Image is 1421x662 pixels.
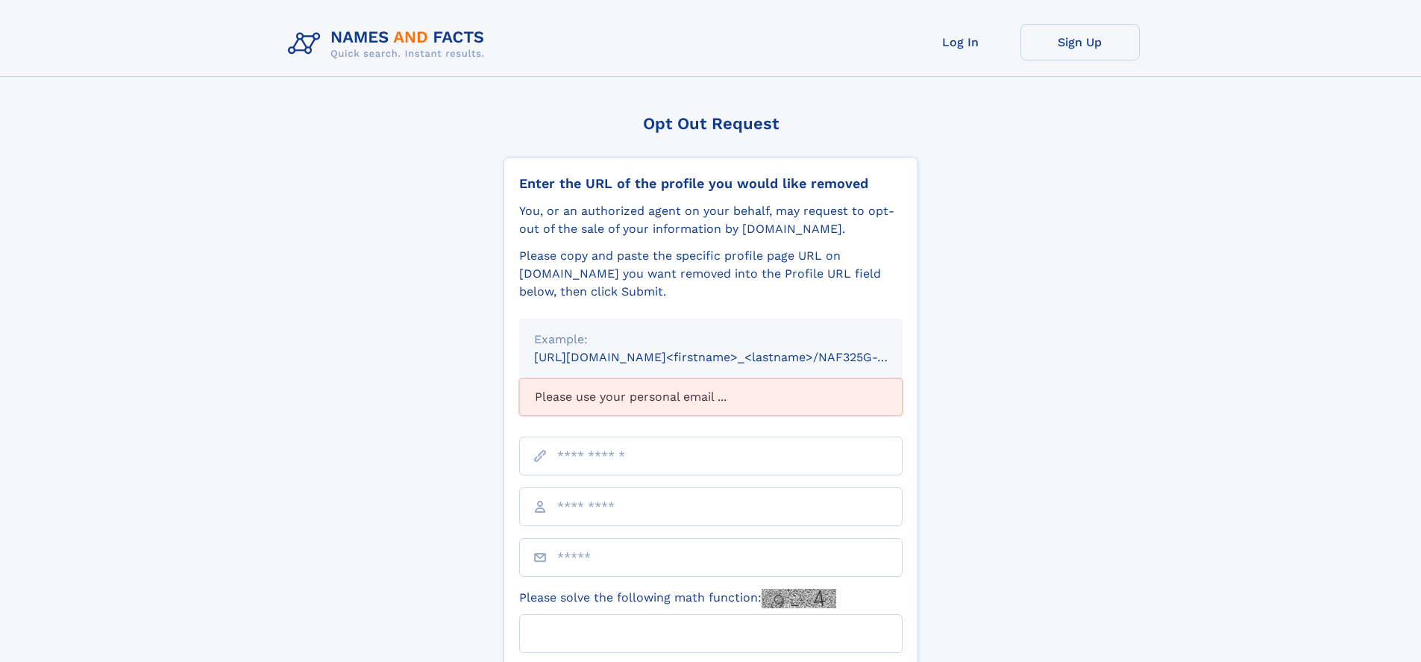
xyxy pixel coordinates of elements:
a: Log In [901,24,1020,60]
a: Sign Up [1020,24,1140,60]
div: Please copy and paste the specific profile page URL on [DOMAIN_NAME] you want removed into the Pr... [519,247,903,301]
label: Please solve the following math function: [519,589,836,608]
div: Please use your personal email ... [519,378,903,416]
div: Example: [534,331,888,349]
small: [URL][DOMAIN_NAME]<firstname>_<lastname>/NAF325G-xxxxxxxx [534,350,931,364]
img: Logo Names and Facts [282,24,497,64]
div: Opt Out Request [504,114,918,133]
div: Enter the URL of the profile you would like removed [519,175,903,192]
div: You, or an authorized agent on your behalf, may request to opt-out of the sale of your informatio... [519,202,903,238]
